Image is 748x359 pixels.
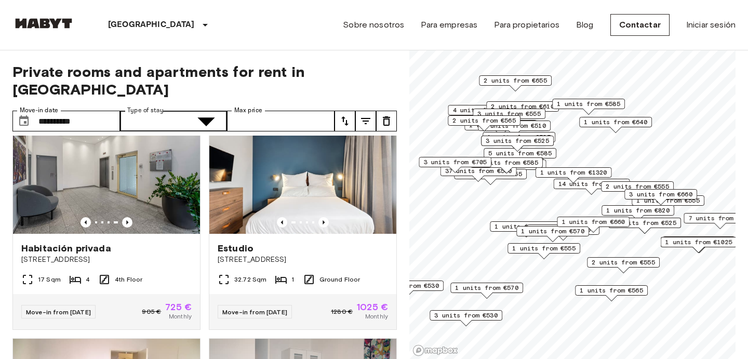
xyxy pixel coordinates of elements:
[26,308,91,316] span: Move-in from [DATE]
[494,19,559,31] a: Para propietarios
[21,255,192,265] span: [STREET_ADDRESS]
[481,136,554,152] div: Map marker
[579,117,652,133] div: Map marker
[331,307,353,316] span: 1280 €
[486,136,549,145] span: 3 units from €525
[661,237,737,253] div: Map marker
[209,109,396,234] img: Marketing picture of unit DE-01-481-006-01
[479,75,552,91] div: Map marker
[222,308,287,316] span: Move-in from [DATE]
[81,217,91,228] button: Previous image
[475,158,538,167] span: 3 units from €585
[12,63,397,98] span: Private rooms and apartments for rent in [GEOGRAPHIC_DATA]
[483,132,555,148] div: Map marker
[459,169,522,179] span: 1 units from €555
[601,181,674,197] div: Map marker
[483,121,546,130] span: 2 units from €510
[516,226,589,242] div: Map marker
[613,218,676,228] span: 1 units from €525
[440,166,517,182] div: Map marker
[165,302,192,312] span: 725 €
[455,283,518,292] span: 1 units from €570
[536,167,612,183] div: Map marker
[357,302,388,312] span: 1025 €
[558,179,625,189] span: 14 units from €565
[487,132,551,142] span: 1 units from €525
[291,275,294,284] span: 1
[452,105,516,115] span: 4 units from €550
[490,221,563,237] div: Map marker
[576,19,594,31] a: Blog
[376,281,439,290] span: 4 units from €530
[557,99,620,109] span: 1 units from €585
[319,275,360,284] span: Ground Floor
[484,76,547,85] span: 2 units from €655
[419,157,491,173] div: Map marker
[495,222,558,231] span: 1 units from €725
[552,99,625,115] div: Map marker
[376,111,397,131] button: tune
[512,244,576,253] span: 1 units from €555
[608,218,681,234] div: Map marker
[587,257,660,273] div: Map marker
[486,101,559,117] div: Map marker
[277,217,287,228] button: Previous image
[365,312,388,321] span: Monthly
[488,149,552,158] span: 5 units from €585
[602,205,674,221] div: Map marker
[14,111,34,131] button: Choose date, selected date is 1 Sep 2025
[450,283,523,299] div: Map marker
[470,159,546,176] div: Map marker
[423,157,487,167] span: 3 units from €705
[412,344,458,356] a: Mapbox logo
[477,109,541,118] span: 3 units from €555
[491,102,554,111] span: 2 units from €610
[470,157,543,174] div: Map marker
[554,179,630,195] div: Map marker
[527,224,599,241] div: Map marker
[575,285,648,301] div: Map marker
[624,189,697,205] div: Map marker
[335,111,355,131] button: tune
[234,275,266,284] span: 32.72 Sqm
[318,217,329,228] button: Previous image
[169,312,192,321] span: Monthly
[343,19,404,31] a: Sobre nosotros
[521,227,584,236] span: 1 units from €570
[606,206,670,215] span: 1 units from €820
[540,168,607,177] span: 1 units from €1320
[218,255,388,265] span: [STREET_ADDRESS]
[38,275,61,284] span: 17 Sqm
[448,105,520,121] div: Map marker
[86,275,90,284] span: 4
[629,190,692,199] span: 3 units from €660
[218,242,253,255] span: Estudio
[473,109,545,125] div: Map marker
[234,106,262,115] label: Max price
[122,217,132,228] button: Previous image
[430,310,502,326] div: Map marker
[584,117,647,127] span: 1 units from €640
[421,19,477,31] a: Para empresas
[115,275,142,284] span: 4th Floor
[610,14,670,36] a: Contactar
[355,111,376,131] button: tune
[12,18,75,29] img: Habyt
[108,19,195,31] p: [GEOGRAPHIC_DATA]
[448,115,520,131] div: Map marker
[665,237,732,247] span: 1 units from €1025
[434,311,498,320] span: 3 units from €530
[592,258,655,267] span: 2 units from €555
[686,19,736,31] a: Iniciar sesión
[557,217,630,233] div: Map marker
[606,182,669,191] span: 2 units from €555
[507,243,580,259] div: Map marker
[20,106,58,115] label: Move-in date
[452,116,516,125] span: 2 units from €565
[127,106,164,115] label: Type of stay
[636,196,700,205] span: 1 units from €555
[21,242,111,255] span: Habitación privada
[13,109,200,234] img: Marketing picture of unit DE-01-010-002-01HF
[562,217,625,227] span: 1 units from €660
[580,286,643,295] span: 1 units from €565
